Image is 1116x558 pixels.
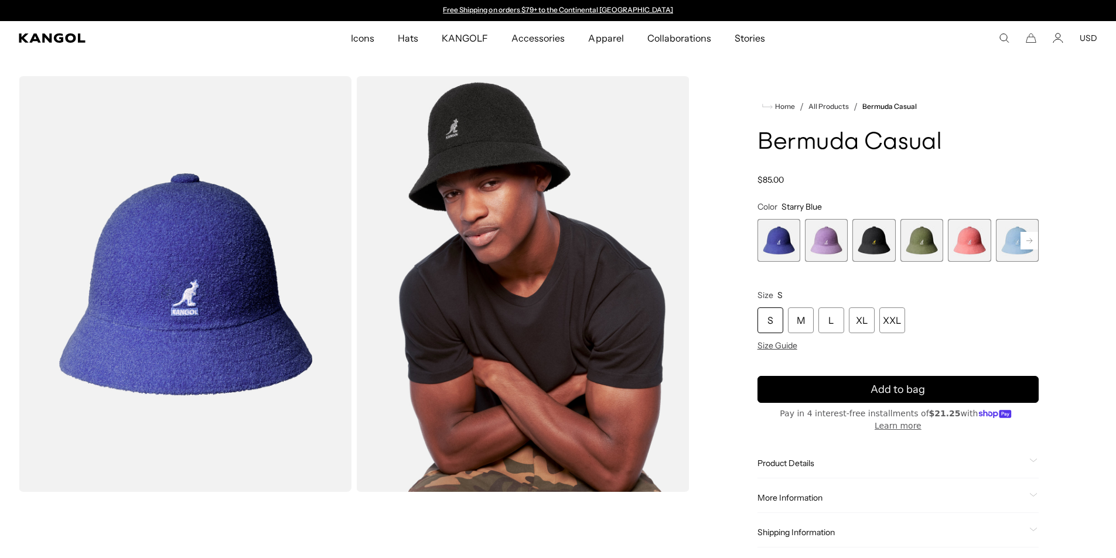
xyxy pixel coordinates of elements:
[757,219,800,262] div: 1 of 12
[757,340,797,351] span: Size Guide
[852,219,895,262] label: Black/Gold
[999,33,1009,43] summary: Search here
[808,102,849,111] a: All Products
[996,219,1039,262] label: Glacier
[19,33,232,43] a: Kangol
[757,376,1039,403] button: Add to bag
[511,21,565,55] span: Accessories
[1053,33,1063,43] a: Account
[818,307,844,333] div: L
[805,219,848,262] div: 2 of 12
[757,219,800,262] label: Starry Blue
[996,219,1039,262] div: 6 of 12
[723,21,777,55] a: Stories
[757,458,1025,468] span: Product Details
[777,290,783,300] span: S
[735,21,765,55] span: Stories
[386,21,430,55] a: Hats
[647,21,711,55] span: Collaborations
[500,21,576,55] a: Accessories
[788,307,814,333] div: M
[430,21,500,55] a: KANGOLF
[849,100,858,114] li: /
[900,219,943,262] div: 4 of 12
[1080,33,1097,43] button: USD
[19,76,351,492] img: color-starry-blue
[576,21,635,55] a: Apparel
[356,76,689,492] img: black
[636,21,723,55] a: Collaborations
[438,6,679,15] slideshow-component: Announcement bar
[795,100,804,114] li: /
[773,102,795,111] span: Home
[948,219,991,262] div: 5 of 12
[852,219,895,262] div: 3 of 12
[862,102,917,111] a: Bermuda Casual
[805,219,848,262] label: Digital Lavender
[757,527,1025,538] span: Shipping Information
[948,219,991,262] label: Pepto
[757,100,1039,114] nav: breadcrumbs
[762,101,795,112] a: Home
[442,21,488,55] span: KANGOLF
[398,21,418,55] span: Hats
[351,21,374,55] span: Icons
[757,307,783,333] div: S
[757,130,1039,156] h1: Bermuda Casual
[588,21,623,55] span: Apparel
[1026,33,1036,43] button: Cart
[757,201,777,212] span: Color
[879,307,905,333] div: XXL
[757,290,773,300] span: Size
[849,307,875,333] div: XL
[781,201,822,212] span: Starry Blue
[443,5,673,14] a: Free Shipping on orders $79+ to the Continental [GEOGRAPHIC_DATA]
[871,382,925,398] span: Add to bag
[900,219,943,262] label: Oil Green
[438,6,679,15] div: Announcement
[757,174,784,185] span: $85.00
[438,6,679,15] div: 1 of 2
[339,21,386,55] a: Icons
[757,492,1025,503] span: More Information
